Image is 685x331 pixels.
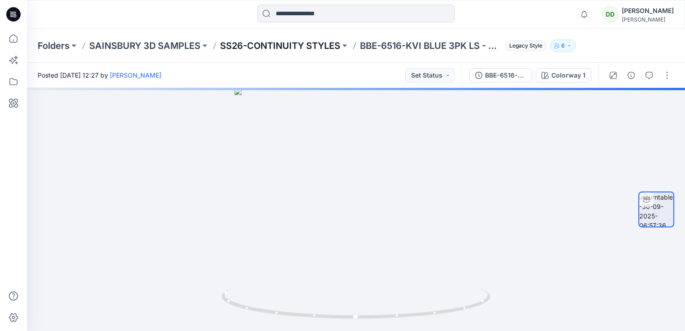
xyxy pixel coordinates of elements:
[110,71,161,79] a: [PERSON_NAME]
[622,16,674,23] div: [PERSON_NAME]
[505,40,546,51] span: Legacy Style
[502,39,546,52] button: Legacy Style
[485,70,526,80] div: BBE-6516-KVI BLUE 3PK LS - CNTY BLUE 3PK LS BODYSUITS
[551,70,585,80] div: Colorway 1
[602,6,618,22] div: DD
[220,39,340,52] a: SS26-CONTINUITY STYLES
[622,5,674,16] div: [PERSON_NAME]
[624,68,638,83] button: Details
[639,192,673,226] img: turntable-30-09-2025-06:57:36
[550,39,576,52] button: 6
[38,39,69,52] a: Folders
[536,68,591,83] button: Colorway 1
[360,39,502,52] p: BBE-6516-KVI BLUE 3PK LS - CNTY BLUE 3PK LS BODYSUITS
[89,39,200,52] a: SAINSBURY 3D SAMPLES
[469,68,532,83] button: BBE-6516-KVI BLUE 3PK LS - CNTY BLUE 3PK LS BODYSUITS
[561,41,565,51] p: 6
[38,70,161,80] span: Posted [DATE] 12:27 by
